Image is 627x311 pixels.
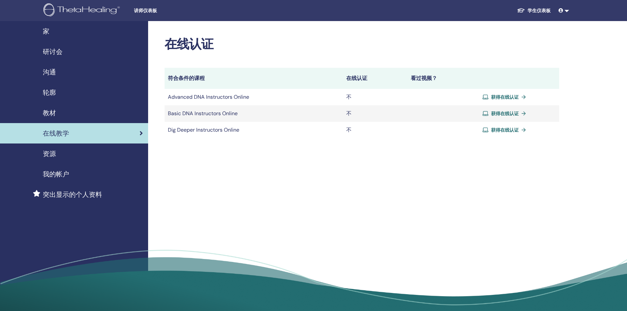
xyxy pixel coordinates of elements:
[343,68,392,89] th: 在线认证
[491,111,519,117] span: 获得在线认证
[483,125,529,135] a: 获得在线认证
[43,47,63,57] span: 研讨会
[165,89,343,105] td: Advanced DNA Instructors Online
[43,128,69,138] span: 在线教学
[517,8,525,13] img: graduation-cap-white.svg
[165,37,559,52] h2: 在线认证
[43,3,122,18] img: logo.png
[343,122,392,138] td: 不
[43,67,56,77] span: 沟通
[165,68,343,89] th: 符合条件的课程
[43,149,56,159] span: 资源
[165,122,343,138] td: Dig Deeper Instructors Online
[491,94,519,100] span: 获得在线认证
[43,26,49,36] span: 家
[392,68,453,89] th: 看过视频？
[43,88,56,97] span: 轮廓
[512,5,556,17] a: 学生仪表板
[134,7,233,14] span: 讲师仪表板
[343,105,392,122] td: 不
[43,108,56,118] span: 教材
[343,89,392,105] td: 不
[483,92,529,102] a: 获得在线认证
[43,169,69,179] span: 我的帐户
[483,109,529,118] a: 获得在线认证
[165,105,343,122] td: Basic DNA Instructors Online
[43,190,102,199] span: 突出显示的个人资料
[491,127,519,133] span: 获得在线认证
